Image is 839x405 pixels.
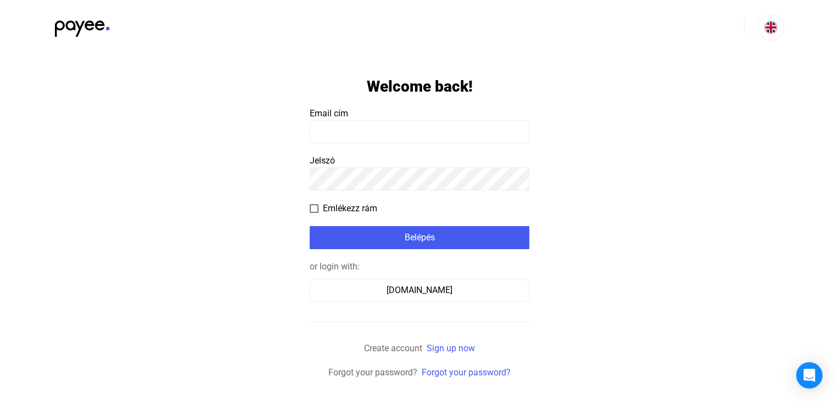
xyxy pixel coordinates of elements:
img: EN [764,21,778,34]
span: Jelszó [310,155,335,166]
div: Belépés [313,231,526,244]
span: Forgot your password? [328,367,417,378]
div: [DOMAIN_NAME] [314,284,525,297]
button: EN [758,14,784,41]
h1: Welcome back! [367,77,473,96]
div: or login with: [310,260,529,273]
a: [DOMAIN_NAME] [310,285,529,295]
span: Create account [364,343,422,353]
button: Belépés [310,226,529,249]
a: Forgot your password? [422,367,511,378]
span: Emlékezz rám [323,202,377,215]
img: black-payee-blue-dot.svg [55,14,110,37]
span: Email cím [310,108,348,119]
button: [DOMAIN_NAME] [310,279,529,302]
div: Open Intercom Messenger [796,362,823,389]
a: Sign up now [427,343,475,353]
